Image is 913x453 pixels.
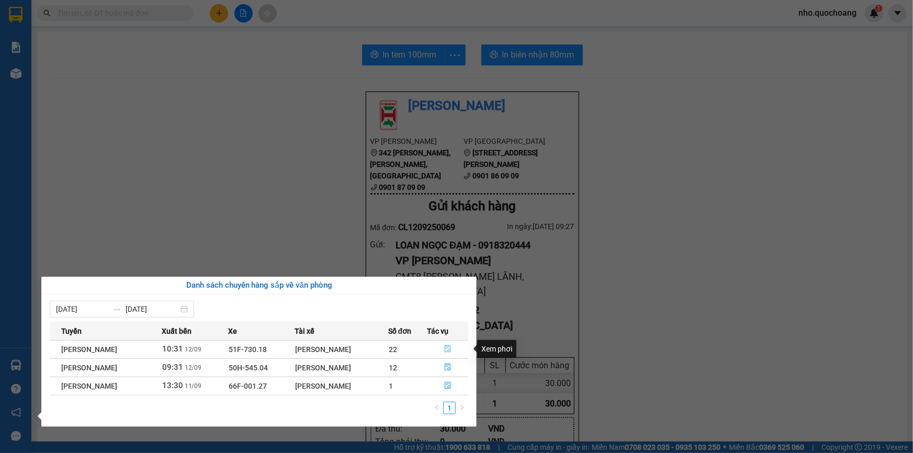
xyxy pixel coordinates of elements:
[388,325,412,337] span: Số đơn
[61,382,117,390] span: [PERSON_NAME]
[389,382,393,390] span: 1
[50,279,468,292] div: Danh sách chuyến hàng sắp về văn phòng
[456,402,468,414] li: Next Page
[427,359,468,376] button: file-done
[444,402,455,414] a: 1
[61,364,117,372] span: [PERSON_NAME]
[185,346,202,353] span: 12/09
[162,325,191,337] span: Xuất bến
[456,402,468,414] button: right
[229,364,268,372] span: 50H-545.04
[126,303,178,315] input: Đến ngày
[444,382,452,390] span: file-done
[427,341,468,358] button: file-done
[56,303,109,315] input: Từ ngày
[444,345,452,354] span: file-done
[431,402,443,414] button: left
[185,382,202,390] span: 11/09
[229,382,267,390] span: 66F-001.27
[113,305,121,313] span: swap-right
[295,325,314,337] span: Tài xế
[295,344,388,355] div: [PERSON_NAME]
[61,325,82,337] span: Tuyến
[434,404,440,411] span: left
[427,378,468,394] button: file-done
[444,364,452,372] span: file-done
[229,325,238,337] span: Xe
[162,344,183,354] span: 10:31
[162,363,183,372] span: 09:31
[229,345,267,354] span: 51F-730.18
[295,380,388,392] div: [PERSON_NAME]
[389,364,397,372] span: 12
[443,402,456,414] li: 1
[459,404,465,411] span: right
[431,402,443,414] li: Previous Page
[427,325,448,337] span: Tác vụ
[113,305,121,313] span: to
[185,364,202,371] span: 12/09
[295,362,388,373] div: [PERSON_NAME]
[61,345,117,354] span: [PERSON_NAME]
[389,345,397,354] span: 22
[162,381,183,390] span: 13:30
[477,340,516,358] div: Xem phơi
